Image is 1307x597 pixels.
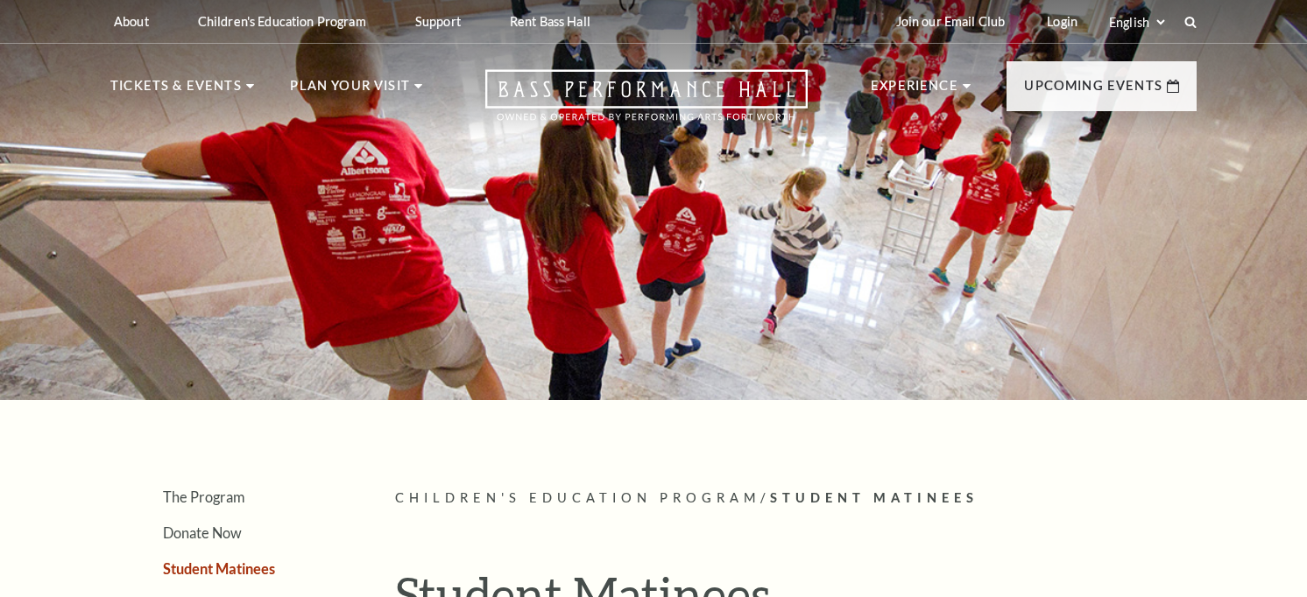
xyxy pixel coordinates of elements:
[114,14,149,29] p: About
[198,14,366,29] p: Children's Education Program
[1024,75,1162,107] p: Upcoming Events
[163,560,275,577] a: Student Matinees
[110,75,242,107] p: Tickets & Events
[871,75,958,107] p: Experience
[395,488,1197,509] p: /
[395,490,760,505] span: Children's Education Program
[415,14,461,29] p: Support
[770,490,978,505] span: Student Matinees
[510,14,590,29] p: Rent Bass Hall
[163,488,244,505] a: The Program
[1106,14,1168,31] select: Select:
[290,75,410,107] p: Plan Your Visit
[163,524,242,541] a: Donate Now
